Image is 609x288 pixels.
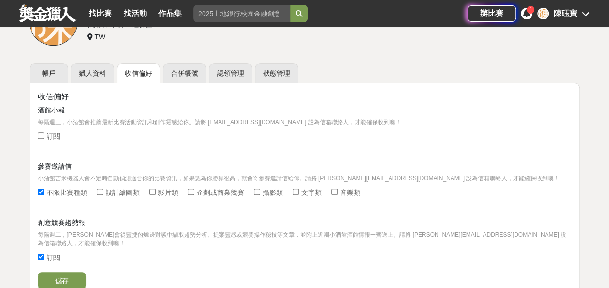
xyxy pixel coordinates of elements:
[301,189,322,196] span: 文字類
[106,189,140,196] span: 設計繪圖類
[188,189,194,195] input: 企劃或商業競賽
[38,132,44,139] input: 訂閱
[263,189,283,196] span: 攝影類
[47,132,60,140] span: 訂閱
[468,5,516,22] a: 辦比賽
[537,8,549,19] div: 陳
[209,63,252,83] a: 認領管理
[38,230,572,248] div: 每隔週二，[PERSON_NAME]會從靈捷的爐邊對談中擷取趨勢分析、提案靈感或競賽操作秘技等文章，並附上近期小酒館酒館情報一齊送上。請將 [PERSON_NAME][EMAIL_ADDRESS...
[38,254,44,260] input: 訂閱
[197,189,244,196] span: 企劃或商業競賽
[293,189,299,195] input: 文字類
[529,7,532,12] span: 1
[117,63,160,83] a: 收信偏好
[158,189,178,196] span: 影片類
[38,91,572,103] div: 收信偏好
[38,189,44,195] input: 不限比賽種類
[120,7,151,20] a: 找活動
[163,63,206,83] a: 合併帳號
[47,189,87,196] span: 不限比賽種類
[38,218,572,228] div: 創意競賽趨勢報
[38,118,572,127] div: 每隔週三，小酒館會推薦最新比賽活動資訊和創作靈感給你。請將 [EMAIL_ADDRESS][DOMAIN_NAME] 設為信箱聯絡人，才能確保收到噢！
[95,33,106,41] span: TW
[554,8,577,19] div: 陳砡寶
[340,189,360,196] span: 音樂類
[193,5,290,22] input: 2025土地銀行校園金融創意挑戰賽：從你出發 開啟智慧金融新頁
[30,63,68,83] a: 帳戶
[149,189,156,195] input: 影片類
[71,63,114,83] a: 獵人資料
[331,189,338,195] input: 音樂類
[38,161,572,172] div: 參賽邀請信
[97,189,103,195] input: 設計繪圖類
[255,63,298,83] a: 狀態管理
[38,105,572,115] div: 酒館小報
[254,189,260,195] input: 攝影類
[38,174,572,183] div: 小酒館吉米機器人會不定時自動偵測適合你的比賽資訊，如果認為你勝算很高，就會寄參賽邀請信給你。請將 [PERSON_NAME][EMAIL_ADDRESS][DOMAIN_NAME] 設為信箱聯絡...
[47,254,60,261] span: 訂閱
[155,7,186,20] a: 作品集
[85,7,116,20] a: 找比賽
